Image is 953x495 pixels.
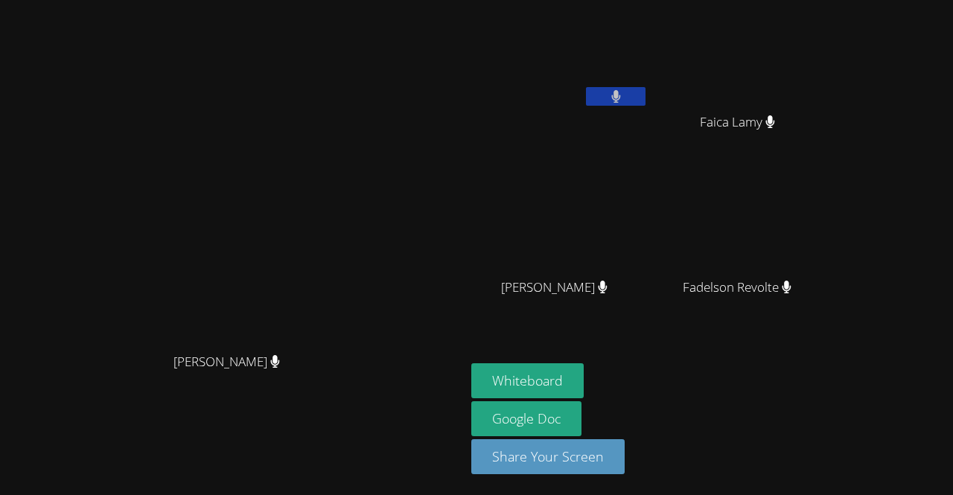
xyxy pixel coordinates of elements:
[700,112,775,133] span: Faica Lamy
[683,277,791,298] span: Fadelson Revolte
[471,401,581,436] a: Google Doc
[501,277,608,298] span: [PERSON_NAME]
[471,363,584,398] button: Whiteboard
[173,351,280,373] span: [PERSON_NAME]
[471,439,625,474] button: Share Your Screen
